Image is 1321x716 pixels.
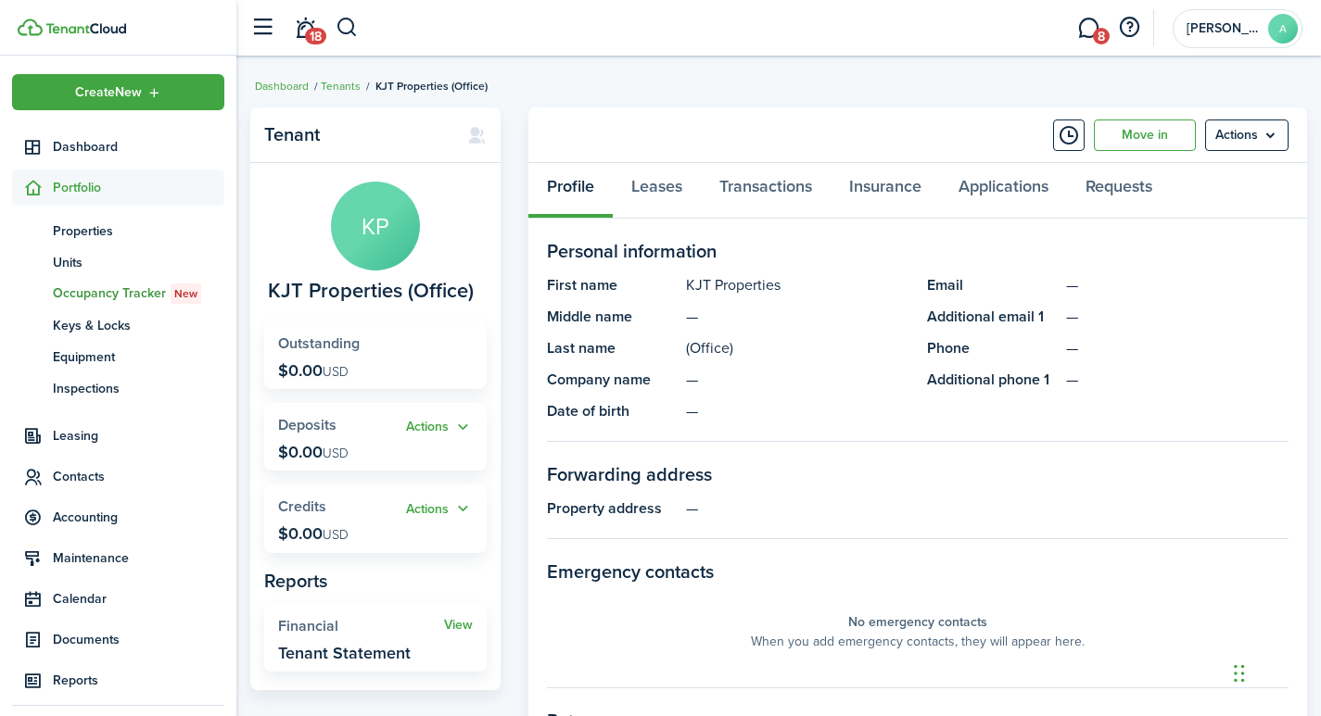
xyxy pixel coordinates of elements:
a: Occupancy TrackerNew [12,278,224,309]
span: Contacts [53,467,224,486]
button: Actions [406,417,473,438]
span: Leasing [53,426,224,446]
panel-main-description: — [686,306,908,328]
a: Applications [940,163,1067,219]
button: Open menu [1205,119,1289,151]
panel-main-placeholder-description: When you add emergency contacts, they will appear here. [751,632,1085,651]
panel-main-description: (Office) [686,337,908,359]
span: Deposits [278,414,337,435]
span: USD [323,444,349,463]
span: Calendar [53,589,224,609]
span: USD [323,525,349,545]
button: Open menu [406,417,473,438]
iframe: Chat Widget [1228,627,1321,716]
panel-main-title: First name [547,274,677,296]
panel-main-title: Additional phone 1 [927,369,1057,391]
a: Transactions [701,163,831,219]
panel-main-description: KJT Properties [686,274,908,296]
a: Dashboard [12,129,224,165]
p: $0.00 [278,524,349,543]
widget-stats-description: Tenant Statement [278,644,411,662]
avatar-text: KP [331,182,420,270]
widget-stats-title: Financial [278,618,444,634]
div: Drag [1234,646,1245,701]
panel-main-title: Company name [547,369,677,391]
a: Insurance [831,163,940,219]
span: Accounting [53,508,224,527]
panel-main-title: Additional email 1 [927,306,1057,328]
p: $0.00 [278,361,349,380]
span: Properties [53,221,224,241]
span: Create New [75,86,142,99]
panel-main-description: — [686,497,1289,520]
a: View [444,618,473,633]
panel-main-title: Middle name [547,306,677,328]
panel-main-title: Tenant [264,124,449,145]
span: 8 [1093,28,1110,44]
span: KJT Properties (Office) [268,280,474,303]
a: Properties [12,215,224,246]
a: Requests [1067,163,1171,219]
span: Credits [278,496,326,517]
button: Open menu [406,498,473,520]
button: Search [336,12,359,44]
img: TenantCloud [18,19,43,36]
panel-main-title: Email [927,274,1057,296]
span: Portfolio [53,178,224,197]
button: Actions [406,498,473,520]
span: Occupancy Tracker [53,283,224,304]
panel-main-section-title: Emergency contacts [547,558,1289,585]
span: USD [323,362,349,382]
span: 18 [305,28,326,44]
a: Move in [1094,119,1196,151]
span: Reports [53,671,224,690]
avatar-text: A [1268,14,1298,44]
span: Outstanding [278,333,360,354]
panel-main-title: Property address [547,497,677,520]
img: TenantCloud [45,23,126,34]
button: Open resource center [1113,12,1145,44]
span: KJT Properties (Office) [375,78,488,94]
a: Tenants [321,78,361,94]
span: Dashboard [53,137,224,157]
panel-main-section-title: Personal information [547,237,1289,265]
a: Keys & Locks [12,309,224,341]
panel-main-section-title: Forwarding address [547,460,1289,488]
a: Units [12,246,224,278]
span: Documents [53,630,224,649]
button: Open sidebar [245,10,280,45]
span: Inspections [53,379,224,398]
a: Notifications [287,5,323,52]
button: Open menu [12,74,224,110]
panel-main-title: Last name [547,337,677,359]
span: Units [53,253,224,272]
panel-main-placeholder-title: No emergency contacts [848,612,987,632]
span: New [174,285,197,302]
a: Messaging [1071,5,1106,52]
panel-main-title: Date of birth [547,400,677,422]
span: Amy [1187,22,1261,35]
a: Reports [12,662,224,698]
span: Equipment [53,347,224,367]
panel-main-description: — [686,400,908,422]
menu-btn: Actions [1205,119,1289,151]
span: Keys & Locks [53,316,224,335]
span: Maintenance [53,548,224,568]
a: Leases [613,163,701,219]
panel-main-description: — [686,369,908,391]
p: $0.00 [278,443,349,461]
a: Dashboard [255,78,309,94]
a: Equipment [12,341,224,372]
button: Timeline [1053,119,1085,151]
panel-main-subtitle: Reports [264,567,487,595]
a: Inspections [12,372,224,404]
panel-main-title: Phone [927,337,1057,359]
